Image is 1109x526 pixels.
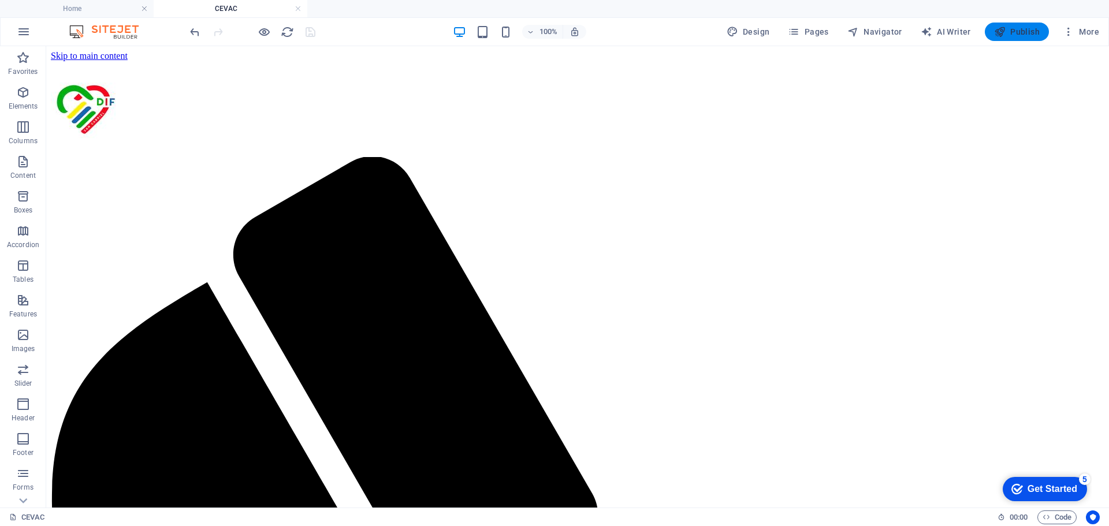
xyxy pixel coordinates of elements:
[9,136,38,146] p: Columns
[843,23,907,41] button: Navigator
[1043,510,1071,524] span: Code
[783,23,833,41] button: Pages
[8,67,38,76] p: Favorites
[154,2,307,15] h4: CEVAC
[66,25,153,39] img: Editor Logo
[1058,23,1104,41] button: More
[13,448,34,457] p: Footer
[13,483,34,492] p: Forms
[188,25,202,39] button: undo
[788,26,828,38] span: Pages
[539,25,558,39] h6: 100%
[34,13,84,23] div: Get Started
[522,25,563,39] button: 100%
[257,25,271,39] button: Click here to leave preview mode and continue editing
[998,510,1028,524] h6: Session time
[994,26,1040,38] span: Publish
[12,344,35,353] p: Images
[280,25,294,39] button: reload
[722,23,775,41] button: Design
[9,102,38,111] p: Elements
[9,6,94,30] div: Get Started 5 items remaining, 0% complete
[916,23,976,41] button: AI Writer
[14,379,32,388] p: Slider
[281,25,294,39] i: Reload page
[847,26,902,38] span: Navigator
[7,240,39,249] p: Accordion
[13,275,34,284] p: Tables
[570,27,580,37] i: On resize automatically adjust zoom level to fit chosen device.
[985,23,1049,41] button: Publish
[1010,510,1028,524] span: 00 00
[12,413,35,423] p: Header
[9,510,45,524] a: Click to cancel selection. Double-click to open Pages
[10,171,36,180] p: Content
[1018,513,1019,521] span: :
[1063,26,1099,38] span: More
[9,309,37,319] p: Features
[14,206,33,215] p: Boxes
[921,26,971,38] span: AI Writer
[1086,510,1100,524] button: Usercentrics
[727,26,770,38] span: Design
[722,23,775,41] div: Design (Ctrl+Alt+Y)
[188,25,202,39] i: Undo: Change text (Ctrl+Z)
[1037,510,1077,524] button: Code
[85,2,97,14] div: 5
[5,5,81,14] a: Skip to main content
